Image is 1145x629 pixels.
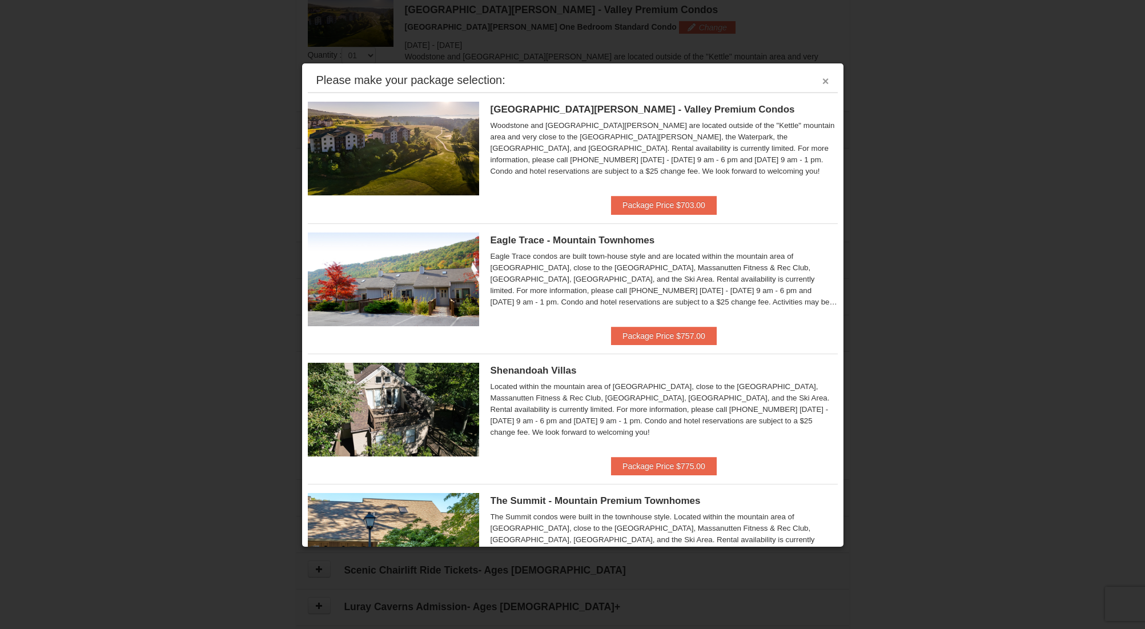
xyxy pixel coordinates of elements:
[491,120,838,177] div: Woodstone and [GEOGRAPHIC_DATA][PERSON_NAME] are located outside of the "Kettle" mountain area an...
[491,365,577,376] span: Shenandoah Villas
[308,233,479,326] img: 19218983-1-9b289e55.jpg
[308,102,479,195] img: 19219041-4-ec11c166.jpg
[491,251,838,308] div: Eagle Trace condos are built town-house style and are located within the mountain area of [GEOGRA...
[611,196,717,214] button: Package Price $703.00
[491,511,838,568] div: The Summit condos were built in the townhouse style. Located within the mountain area of [GEOGRAP...
[491,381,838,438] div: Located within the mountain area of [GEOGRAPHIC_DATA], close to the [GEOGRAPHIC_DATA], Massanutte...
[491,495,701,506] span: The Summit - Mountain Premium Townhomes
[611,327,717,345] button: Package Price $757.00
[316,74,505,86] div: Please make your package selection:
[491,104,795,115] span: [GEOGRAPHIC_DATA][PERSON_NAME] - Valley Premium Condos
[491,235,655,246] span: Eagle Trace - Mountain Townhomes
[822,75,829,87] button: ×
[308,363,479,456] img: 19219019-2-e70bf45f.jpg
[308,493,479,587] img: 19219034-1-0eee7e00.jpg
[611,457,717,475] button: Package Price $775.00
